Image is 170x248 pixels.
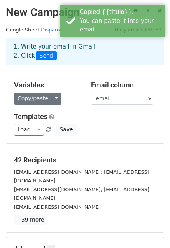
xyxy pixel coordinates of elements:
[14,215,47,225] a: +39 more
[14,169,149,184] small: [EMAIL_ADDRESS][DOMAIN_NAME]; [EMAIL_ADDRESS][DOMAIN_NAME]
[91,81,156,89] h5: Email column
[131,211,170,248] iframe: Chat Widget
[14,93,61,105] a: Copy/paste...
[6,6,164,19] h2: New Campaign
[14,187,149,201] small: [EMAIL_ADDRESS][DOMAIN_NAME]; [EMAIL_ADDRESS][DOMAIN_NAME]
[14,81,79,89] h5: Variables
[6,27,60,33] small: Google Sheet:
[56,124,76,136] button: Save
[36,51,57,61] span: Send
[14,204,101,210] small: [EMAIL_ADDRESS][DOMAIN_NAME]
[41,27,60,33] a: Disparo
[14,112,47,121] a: Templates
[14,156,156,164] h5: 42 Recipients
[8,42,162,60] div: 1. Write your email in Gmail 2. Click
[14,124,44,136] a: Load...
[80,8,162,34] div: Copied {{titulo}}. You can paste it into your email.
